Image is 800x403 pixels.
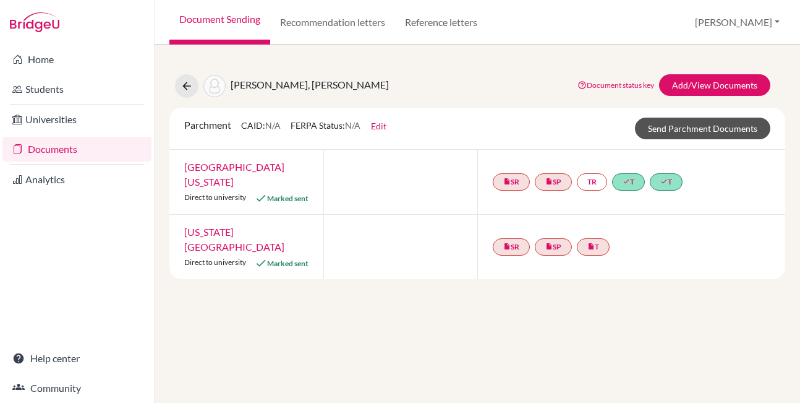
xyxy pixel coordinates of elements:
button: Edit [370,119,387,133]
i: insert_drive_file [503,178,511,185]
span: [PERSON_NAME], [PERSON_NAME] [231,79,389,90]
a: doneT [612,173,645,191]
a: insert_drive_fileSR [493,238,530,256]
i: done [660,178,668,185]
a: Documents [2,137,151,162]
button: [PERSON_NAME] [689,11,785,34]
a: Universities [2,107,151,132]
span: Parchment [184,119,231,131]
span: Direct to university [184,193,246,202]
i: insert_drive_file [545,178,553,185]
a: Document status key [577,80,654,90]
span: N/A [345,120,360,131]
img: Bridge-U [10,12,59,32]
a: insert_drive_fileT [577,238,610,256]
a: [US_STATE][GEOGRAPHIC_DATA] [184,226,284,253]
a: Students [2,77,151,102]
a: Send Parchment Documents [635,118,770,139]
a: Add/View Documents [659,74,770,96]
span: CAID: [241,120,281,131]
i: insert_drive_file [503,243,511,250]
a: TR [577,173,607,191]
a: insert_drive_fileSR [493,173,530,191]
a: Analytics [2,167,151,192]
span: Marked sent [267,259,309,268]
a: Community [2,376,151,401]
span: Marked sent [267,194,309,203]
i: done [623,178,630,185]
a: Home [2,47,151,72]
span: N/A [265,120,281,131]
a: insert_drive_fileSP [535,173,572,191]
i: insert_drive_file [587,243,595,250]
a: doneT [650,173,683,191]
i: insert_drive_file [545,243,553,250]
span: FERPA Status: [291,120,360,131]
a: Help center [2,346,151,371]
span: Direct to university [184,258,246,267]
a: [GEOGRAPHIC_DATA][US_STATE] [184,161,284,188]
a: insert_drive_fileSP [535,238,572,256]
